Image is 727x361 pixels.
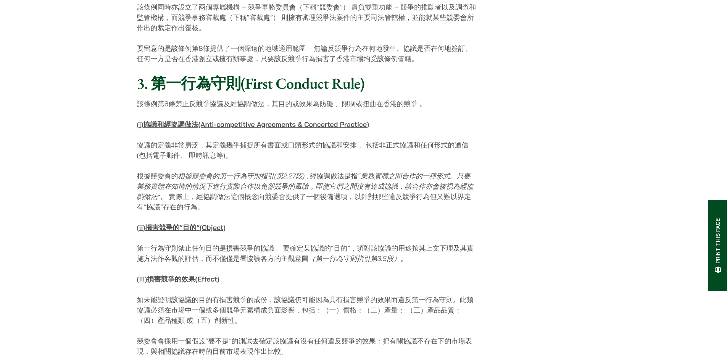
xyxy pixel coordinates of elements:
[197,223,226,232] u: ”(Object)
[387,254,407,263] em: 段）。
[183,223,197,232] u: 目的
[137,74,477,92] h2: 3. 第一行為守則(First Conduct Rule)
[309,254,377,263] em: （第一行為守則指引第
[145,223,179,232] u: 損害競爭的
[358,172,361,180] em: “
[276,172,283,180] em: 第
[377,254,387,263] em: 3.5
[178,172,274,180] em: 根據競委會的第一行為守則指引
[137,140,477,160] p: 協議的定義非常廣泛，其定義幾乎捕捉所有書面或口頭形式的協議和安排， 包括非正式協議和任何形式的通信(包括電子郵件、 即時訊息等)。
[137,2,477,33] p: 該條例同時亦設立了兩個專屬機構 – 競爭事務委員會（下稱“競委會”） 肩負雙重功能 – 競爭的推動者以及調查和監管機構，而競爭事務審裁處（下稱“審裁處”） 則擁有審理競爭法案件的主要司法管轄權，...
[137,43,477,64] p: 要留意的是該條例第8條提供了一個深遠的地域適用範圍 – 無論反競爭行為在何地發生、協議是否在何地簽訂、任何一方是否在香港創立或擁有辦事處，只要該反競爭行為損害了香港市場均受該條例管轄。
[158,192,160,201] em: ”
[179,223,182,232] u: “
[303,172,305,180] em: )
[137,275,147,283] u: (iii)
[137,336,477,356] p: 競委會會採用一個假設“要不是”的測試去確定該協議有沒有任何違反競爭的效果：把有關協議不存在下的市場表現，與相關協議存在時的目前市場表現作出比較。
[283,172,296,180] em: 2.27
[137,295,477,325] p: 如未能證明該協議的目的有損害競爭的成份，該協議仍可能因為具有損害競爭的效果而違反第一行為守則。此類協議必須在市場中一個或多個競爭元素構成負面影響，包括：（一）價格；（二）產量； （三）產品品質；...
[296,172,303,180] em: 段
[274,172,277,180] em: (
[198,120,369,129] u: (Anti-competitive Agreements & Concerted Practice)
[143,120,198,129] u: 協議和經協調做法
[195,275,219,283] u: (Effect)
[137,171,477,212] p: 根據競委會的 , 經協調做法是指 。 實際上，經協調做法這個概念向競委會提供了一個後備選項，以針對那些違反競爭行為但又難以界定有“協議”存在的行為。
[137,243,477,264] p: 第一行為守則禁止任何目的是損害競爭的協議。 要確定某協議的“目的”，須對該協議的用途按其上文下理及其實施方法作客觀的評估，而不僅僅是看協議各方的主觀意圖
[137,223,145,232] u: (ii)
[137,172,474,201] em: 業務實體之間合作的一種形式。只要業務實體在知情的情況下進行實際合作以免卻競爭的風險，即使它們之間沒有達成協議，該合作亦會被視為經協調做法
[147,275,195,283] u: 損害競爭的效果
[137,120,143,129] u: (i)
[137,99,477,109] p: 該條例第6條禁止反競爭協議及經協調做法，其目的或效果為防礙 、限制或扭曲在香港的競爭 。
